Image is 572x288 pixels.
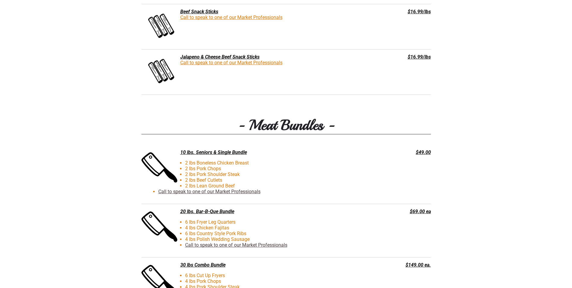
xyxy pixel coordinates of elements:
[141,149,370,155] div: 10 lbs. Seniors & Single Bundle
[373,54,431,60] div: $16.99/lbs
[158,278,375,284] li: 4 lbs Pork Chops
[158,225,375,231] li: 4 lbs Chicken Fajitas
[373,9,431,14] div: $16.99/lbs
[180,14,283,20] a: Call to speak to one of our Market Professionals
[158,183,375,189] li: 2 lbs Lean Ground Beef
[185,242,287,248] a: Call to speak to one of our Market Professionals
[373,262,431,268] div: $149.00 ea.
[158,160,375,166] li: 2 lbs Boneless Chicken Breast
[158,219,375,225] li: 6 lbs Fryer Leg Quarters
[158,171,375,177] li: 2 lbs Pork Shoulder Steak
[158,177,375,183] li: 2 lbs Beef Cutlets
[158,273,375,278] li: 6 lbs Cut Up Fryers
[141,262,370,268] div: 30 lbs Combo Bundle
[141,54,370,60] div: Jalapeno & Cheese Beef Snack Sticks
[158,236,375,242] li: 4 lbs Polish Wedding Sausage
[141,209,370,214] div: 20 lbs. Bar-B-Que Bundle
[373,209,431,214] div: $69.00 ea
[158,166,375,171] li: 2 lbs Pork Chops
[180,60,283,66] a: Call to speak to one of our Market Professionals
[373,149,431,155] div: $49.00
[158,189,261,194] a: Call to speak to one of our Market Professionals
[141,116,431,134] h3: - Meat Bundles -
[158,231,375,236] li: 6 lbs Country Style Pork Ribs
[141,9,370,14] div: Beef Snack Sticks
